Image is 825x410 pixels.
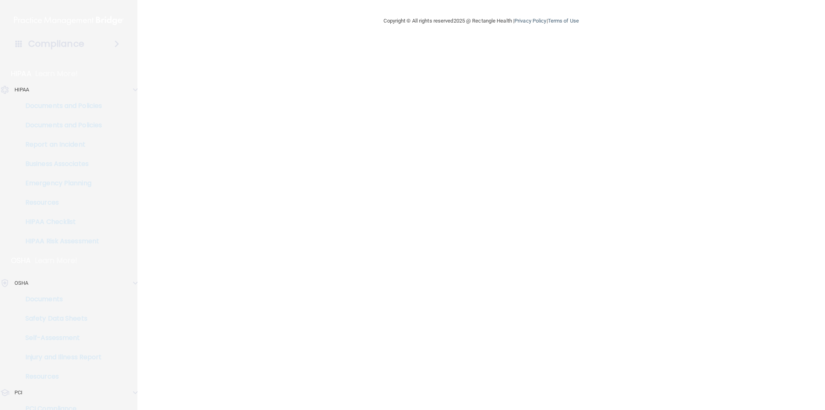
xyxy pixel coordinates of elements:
[548,18,579,24] a: Terms of Use
[15,278,28,288] p: OSHA
[5,102,115,110] p: Documents and Policies
[35,256,78,265] p: Learn More!
[5,199,115,207] p: Resources
[334,8,628,34] div: Copyright © All rights reserved 2025 @ Rectangle Health | |
[5,160,115,168] p: Business Associates
[15,388,23,398] p: PCI
[5,179,115,187] p: Emergency Planning
[5,353,115,361] p: Injury and Illness Report
[5,373,115,381] p: Resources
[514,18,546,24] a: Privacy Policy
[28,38,84,50] h4: Compliance
[5,237,115,245] p: HIPAA Risk Assessment
[5,121,115,129] p: Documents and Policies
[5,218,115,226] p: HIPAA Checklist
[35,69,78,79] p: Learn More!
[5,295,115,303] p: Documents
[14,12,124,29] img: PMB logo
[15,85,29,95] p: HIPAA
[5,141,115,149] p: Report an Incident
[5,315,115,323] p: Safety Data Sheets
[5,334,115,342] p: Self-Assessment
[11,69,31,79] p: HIPAA
[11,256,31,265] p: OSHA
